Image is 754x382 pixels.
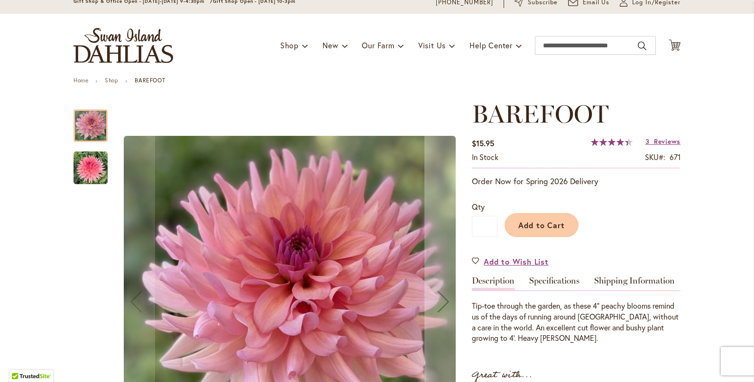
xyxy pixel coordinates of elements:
[472,176,680,187] p: Order Now for Spring 2026 Delivery
[362,40,394,50] span: Our Farm
[105,77,118,84] a: Shop
[472,256,549,267] a: Add to Wish List
[670,152,680,163] div: 671
[472,276,515,290] a: Description
[472,152,498,162] span: In stock
[74,100,117,142] div: BAREFOOT
[280,40,299,50] span: Shop
[74,28,173,63] a: store logo
[594,276,675,290] a: Shipping Information
[74,142,108,184] div: BAREFOOT
[74,77,88,84] a: Home
[472,202,485,212] span: Qty
[472,276,680,344] div: Detailed Product Info
[529,276,579,290] a: Specifications
[469,40,513,50] span: Help Center
[591,138,633,146] div: 89%
[472,99,608,129] span: BAREFOOT
[654,137,680,146] span: Reviews
[645,152,665,162] strong: SKU
[418,40,446,50] span: Visit Us
[645,137,680,146] a: 3 Reviews
[322,40,338,50] span: New
[518,220,565,230] span: Add to Cart
[74,151,108,185] img: BAREFOOT
[135,77,165,84] strong: BAREFOOT
[472,138,494,148] span: $15.95
[472,301,680,344] p: Tip-toe through the garden, as these 4" peachy blooms remind us of the days of running around [GE...
[472,152,498,163] div: Availability
[484,256,549,267] span: Add to Wish List
[7,348,34,375] iframe: Launch Accessibility Center
[645,137,650,146] span: 3
[505,213,579,237] button: Add to Cart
